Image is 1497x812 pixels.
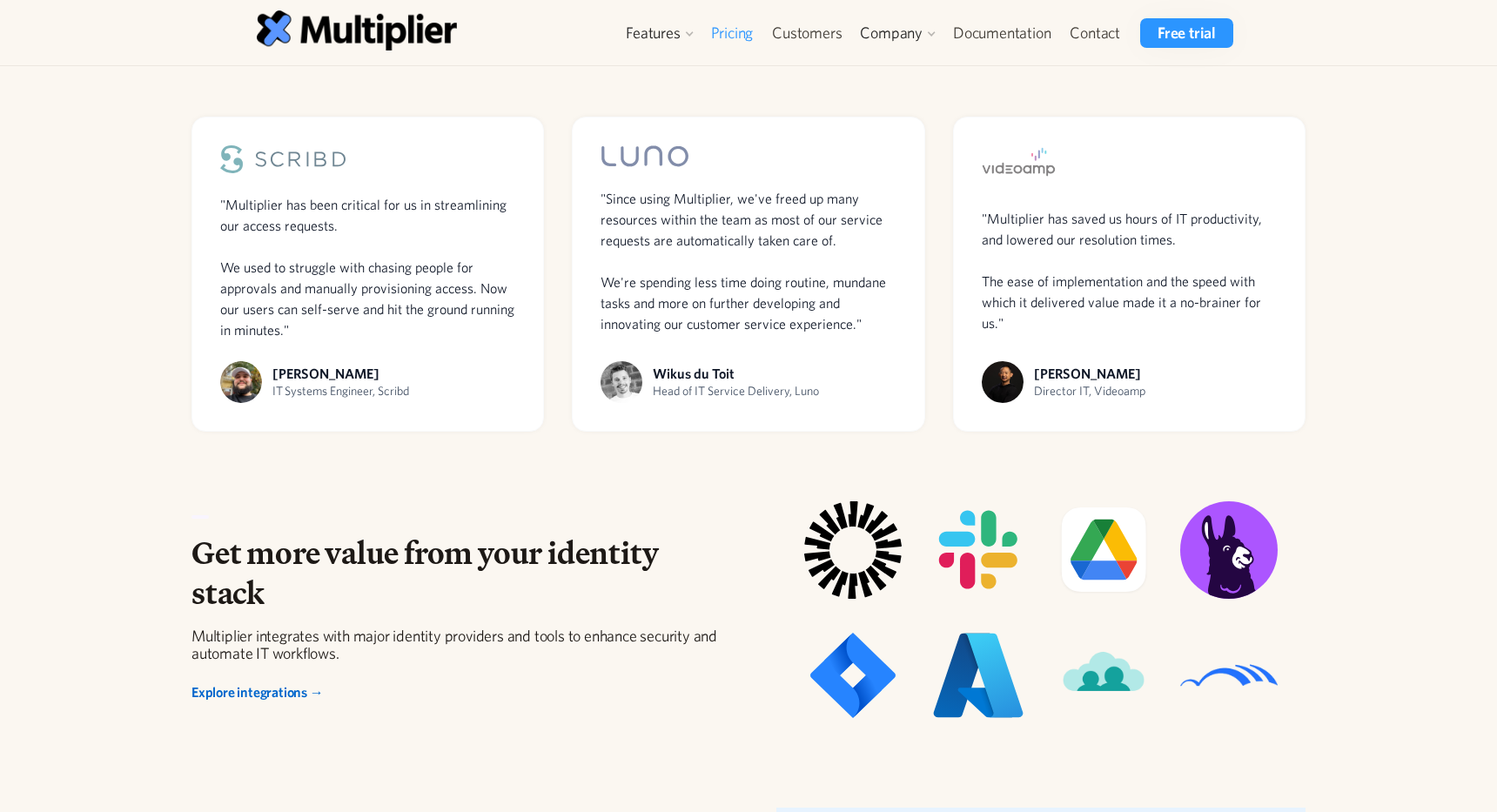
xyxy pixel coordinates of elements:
div: Features [626,23,680,44]
div: Company [860,23,923,44]
a: Pricing [702,18,763,48]
div: Director IT, Videoamp [1034,382,1145,400]
img: Integration icon [1055,501,1152,598]
div: Company [851,18,943,48]
img: Integration icon [930,501,1027,598]
span: "Multiplier has been critical for us in streamlining our access requests. We used to struggle wit... [220,197,514,338]
a: Contact [1060,18,1130,48]
div: IT Systems Engineer, Scribd [272,382,409,400]
div: "Since using Multiplier, we've freed up many resources within the team as most of our service req... [601,188,896,334]
a: Customers [762,18,851,48]
h2: Get more value from your identity stack [191,533,721,614]
a: Documentation [943,18,1060,48]
div: Multiplier integrates with major identity providers and tools to enhance security and automate IT... [191,627,721,662]
div: [PERSON_NAME] [272,365,409,382]
img: Integration icon [930,627,1027,724]
img: Integration icon [804,501,902,599]
img: Integration icon [1180,501,1278,599]
div: "Multiplier has saved us hours of IT productivity, and lowered our resolution times. The ease of ... [982,208,1277,333]
img: Integration icon [1055,627,1152,724]
a: Free trial [1140,18,1233,48]
a: Explore integrations → [191,683,324,701]
img: Integration icon [1180,627,1278,724]
div: Features [617,18,701,48]
div: Wikus du Toit [653,365,819,382]
div: [PERSON_NAME] [1034,365,1145,382]
img: Integration icon [804,627,902,724]
div: Head of IT Service Delivery, Luno [653,382,819,400]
